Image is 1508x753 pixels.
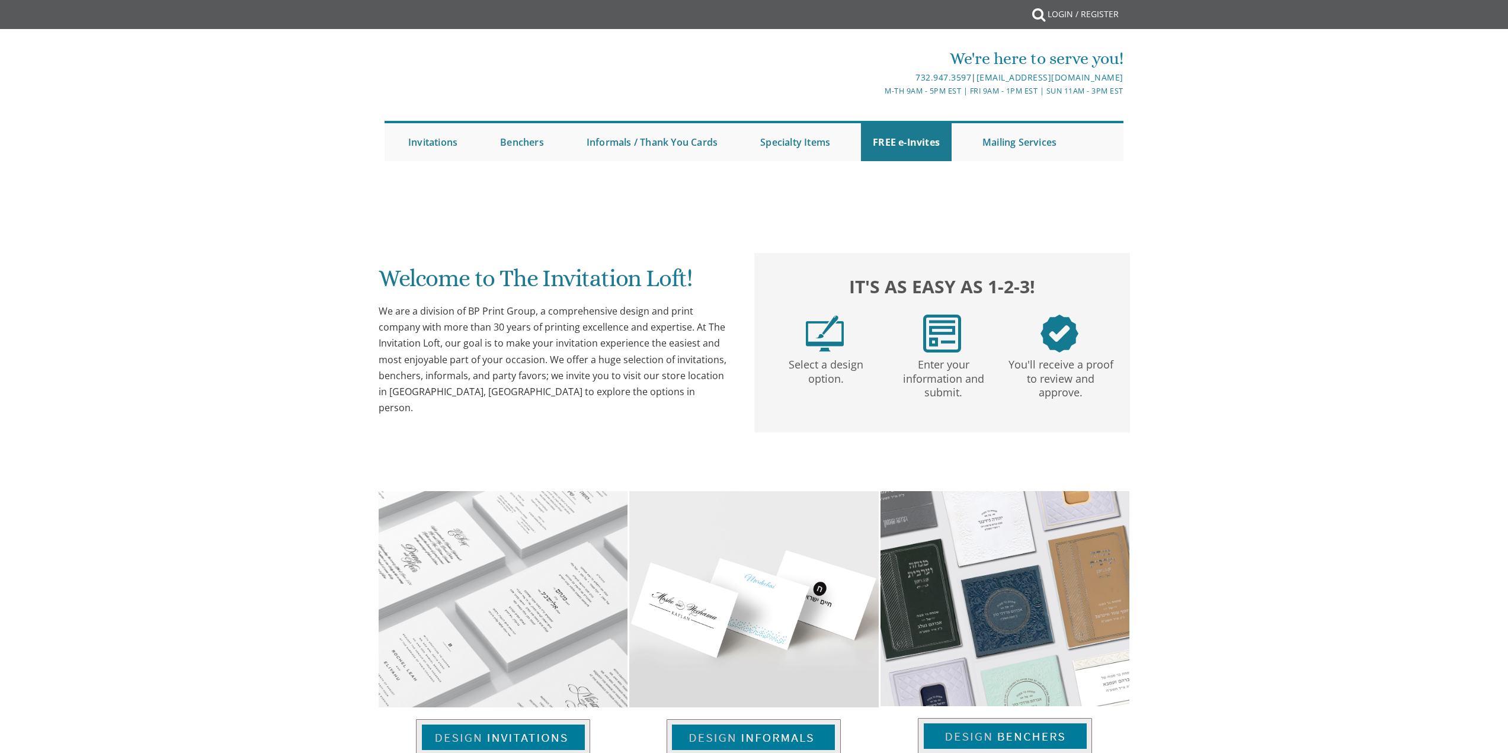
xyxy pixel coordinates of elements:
p: Select a design option. [770,353,882,386]
h2: It's as easy as 1-2-3! [766,273,1118,300]
p: You'll receive a proof to review and approve. [1004,353,1117,400]
a: [EMAIL_ADDRESS][DOMAIN_NAME] [976,72,1123,83]
div: We are a division of BP Print Group, a comprehensive design and print company with more than 30 y... [379,303,731,416]
div: We're here to serve you! [632,47,1123,71]
a: 732.947.3597 [915,72,971,83]
img: step1.png [806,315,844,353]
a: Specialty Items [748,123,842,161]
a: FREE e-Invites [861,123,952,161]
h1: Welcome to The Invitation Loft! [379,265,731,300]
a: Informals / Thank You Cards [575,123,729,161]
div: | [632,71,1123,85]
div: M-Th 9am - 5pm EST | Fri 9am - 1pm EST | Sun 11am - 3pm EST [632,85,1123,97]
img: step3.png [1040,315,1078,353]
a: Benchers [488,123,556,161]
p: Enter your information and submit. [887,353,1000,400]
a: Mailing Services [971,123,1068,161]
a: Invitations [396,123,469,161]
img: step2.png [923,315,961,353]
